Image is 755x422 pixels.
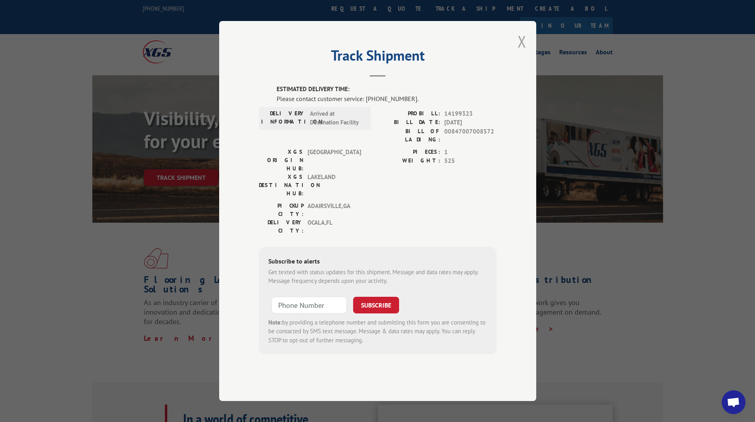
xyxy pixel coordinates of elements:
div: Open chat [722,390,745,414]
button: Close modal [518,31,526,52]
span: OCALA , FL [308,218,361,235]
h2: Track Shipment [259,50,497,65]
label: XGS ORIGIN HUB: [259,148,304,173]
label: DELIVERY INFORMATION: [261,109,306,127]
strong: Note: [268,319,282,326]
button: SUBSCRIBE [353,297,399,313]
label: BILL DATE: [378,118,440,127]
span: 525 [444,157,497,166]
span: LAKELAND [308,173,361,198]
div: Please contact customer service: [PHONE_NUMBER]. [277,94,497,103]
label: WEIGHT: [378,157,440,166]
span: [GEOGRAPHIC_DATA] [308,148,361,173]
label: PICKUP CITY: [259,202,304,218]
label: PIECES: [378,148,440,157]
div: Subscribe to alerts [268,256,487,268]
div: Get texted with status updates for this shipment. Message and data rates may apply. Message frequ... [268,268,487,286]
span: [DATE] [444,118,497,127]
span: 14199323 [444,109,497,118]
label: ESTIMATED DELIVERY TIME: [277,85,497,94]
span: 00847007008572 [444,127,497,144]
input: Phone Number [271,297,347,313]
label: DELIVERY CITY: [259,218,304,235]
span: 1 [444,148,497,157]
label: PROBILL: [378,109,440,118]
div: by providing a telephone number and submitting this form you are consenting to be contacted by SM... [268,318,487,345]
span: ADAIRSVILLE , GA [308,202,361,218]
span: Arrived at Destination Facility [310,109,363,127]
label: XGS DESTINATION HUB: [259,173,304,198]
label: BILL OF LADING: [378,127,440,144]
